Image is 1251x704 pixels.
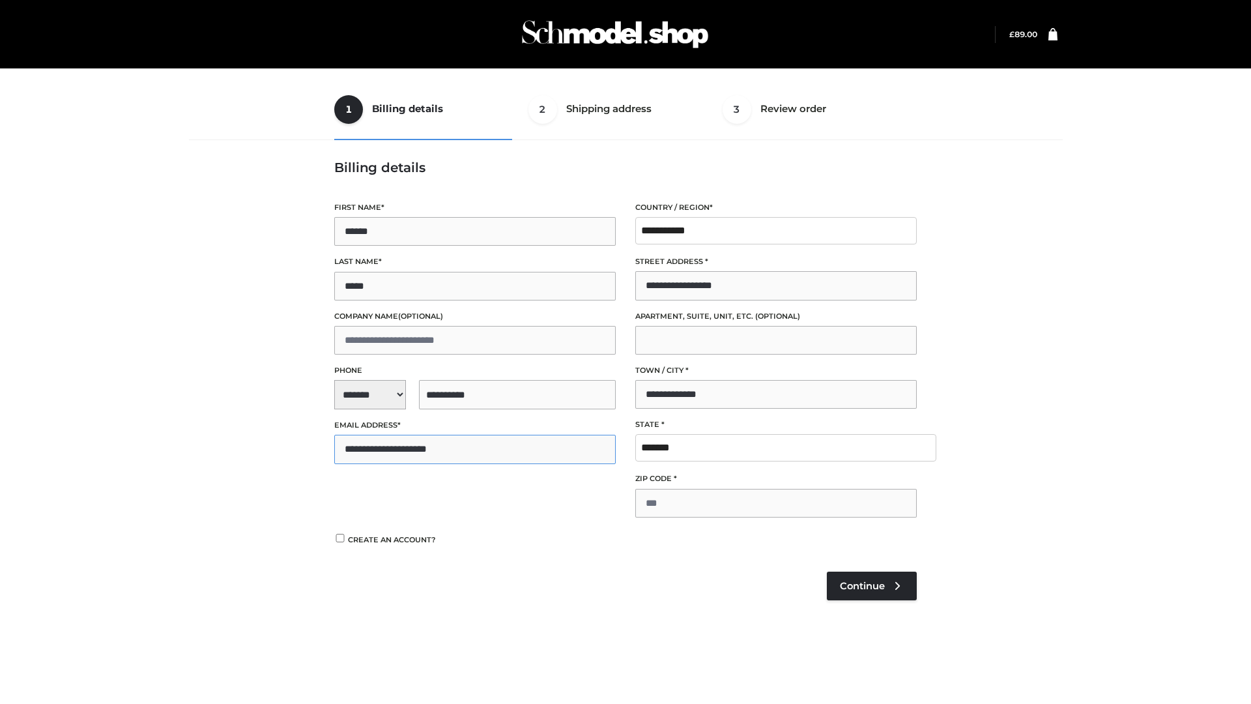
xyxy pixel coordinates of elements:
bdi: 89.00 [1009,29,1037,39]
h3: Billing details [334,160,917,175]
label: ZIP Code [635,473,917,485]
label: Phone [334,364,616,377]
label: Country / Region [635,201,917,214]
label: Town / City [635,364,917,377]
label: First name [334,201,616,214]
span: (optional) [755,312,800,321]
span: (optional) [398,312,443,321]
span: Create an account? [348,535,436,544]
span: Continue [840,580,885,592]
label: Apartment, suite, unit, etc. [635,310,917,323]
label: Email address [334,419,616,432]
label: State [635,418,917,431]
label: Street address [635,256,917,268]
label: Last name [334,256,616,268]
span: £ [1009,29,1014,39]
label: Company name [334,310,616,323]
img: Schmodel Admin 964 [517,8,713,60]
a: £89.00 [1009,29,1037,39]
a: Continue [827,572,917,600]
input: Create an account? [334,534,346,542]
